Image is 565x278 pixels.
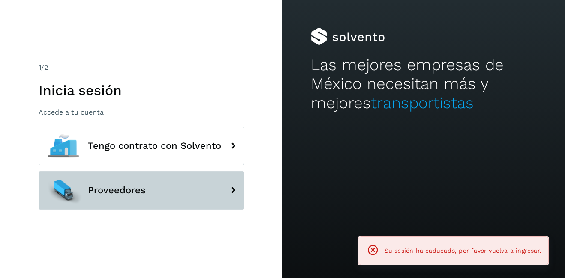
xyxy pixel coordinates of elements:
div: /2 [39,62,244,73]
span: Su sesión ha caducado, por favor vuelva a ingresar. [385,247,541,254]
span: 1 [39,63,41,71]
button: Proveedores [39,171,244,210]
h1: Inicia sesión [39,82,244,98]
p: Accede a tu cuenta [39,108,244,116]
span: Proveedores [88,185,146,195]
span: Tengo contrato con Solvento [88,141,221,151]
h2: Las mejores empresas de México necesitan más y mejores [311,56,537,112]
button: Tengo contrato con Solvento [39,127,244,165]
span: transportistas [371,94,474,112]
